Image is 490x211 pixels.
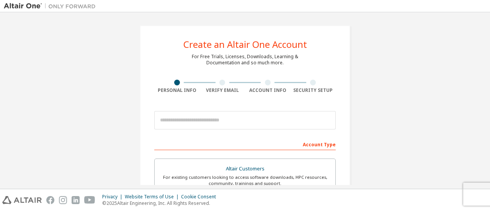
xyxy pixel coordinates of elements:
div: Create an Altair One Account [183,40,307,49]
img: altair_logo.svg [2,196,42,204]
div: Account Type [154,138,336,150]
div: Verify Email [200,87,245,93]
div: Security Setup [291,87,336,93]
div: Website Terms of Use [125,194,181,200]
div: Account Info [245,87,291,93]
img: instagram.svg [59,196,67,204]
img: linkedin.svg [72,196,80,204]
img: youtube.svg [84,196,95,204]
div: Privacy [102,194,125,200]
img: Altair One [4,2,100,10]
img: facebook.svg [46,196,54,204]
p: © 2025 Altair Engineering, Inc. All Rights Reserved. [102,200,220,206]
div: Cookie Consent [181,194,220,200]
div: For existing customers looking to access software downloads, HPC resources, community, trainings ... [159,174,331,186]
div: Personal Info [154,87,200,93]
div: For Free Trials, Licenses, Downloads, Learning & Documentation and so much more. [192,54,298,66]
div: Altair Customers [159,164,331,174]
